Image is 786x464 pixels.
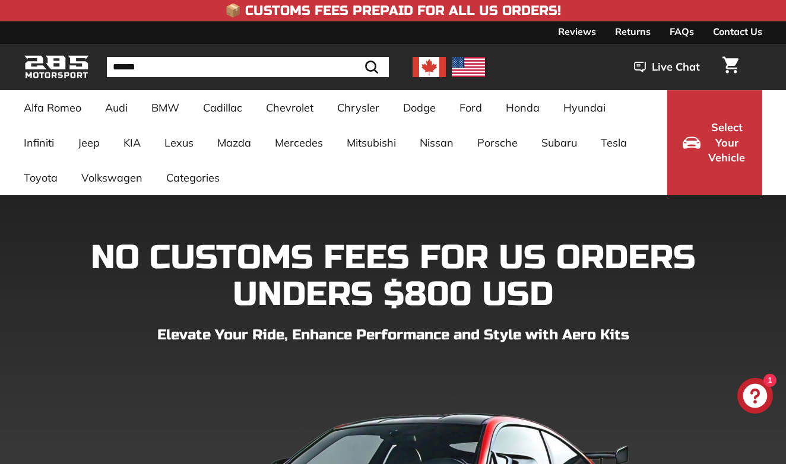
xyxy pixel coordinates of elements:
[66,125,112,160] a: Jeep
[12,125,66,160] a: Infiniti
[153,125,205,160] a: Lexus
[12,90,93,125] a: Alfa Romeo
[713,21,762,42] a: Contact Us
[448,90,494,125] a: Ford
[552,90,617,125] a: Hyundai
[670,21,694,42] a: FAQs
[652,59,700,75] span: Live Chat
[335,125,408,160] a: Mitsubishi
[93,90,140,125] a: Audi
[494,90,552,125] a: Honda
[263,125,335,160] a: Mercedes
[12,160,69,195] a: Toyota
[667,90,762,195] button: Select Your Vehicle
[107,57,389,77] input: Search
[24,325,762,346] p: Elevate Your Ride, Enhance Performance and Style with Aero Kits
[24,53,89,81] img: Logo_285_Motorsport_areodynamics_components
[205,125,263,160] a: Mazda
[325,90,391,125] a: Chrysler
[465,125,530,160] a: Porsche
[734,378,777,417] inbox-online-store-chat: Shopify online store chat
[558,21,596,42] a: Reviews
[254,90,325,125] a: Chevrolet
[715,47,746,87] a: Cart
[112,125,153,160] a: KIA
[619,52,715,82] button: Live Chat
[154,160,232,195] a: Categories
[24,240,762,313] h1: NO CUSTOMS FEES FOR US ORDERS UNDERS $800 USD
[140,90,191,125] a: BMW
[615,21,651,42] a: Returns
[530,125,589,160] a: Subaru
[706,120,747,166] span: Select Your Vehicle
[391,90,448,125] a: Dodge
[225,4,561,18] h4: 📦 Customs Fees Prepaid for All US Orders!
[589,125,639,160] a: Tesla
[69,160,154,195] a: Volkswagen
[408,125,465,160] a: Nissan
[191,90,254,125] a: Cadillac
